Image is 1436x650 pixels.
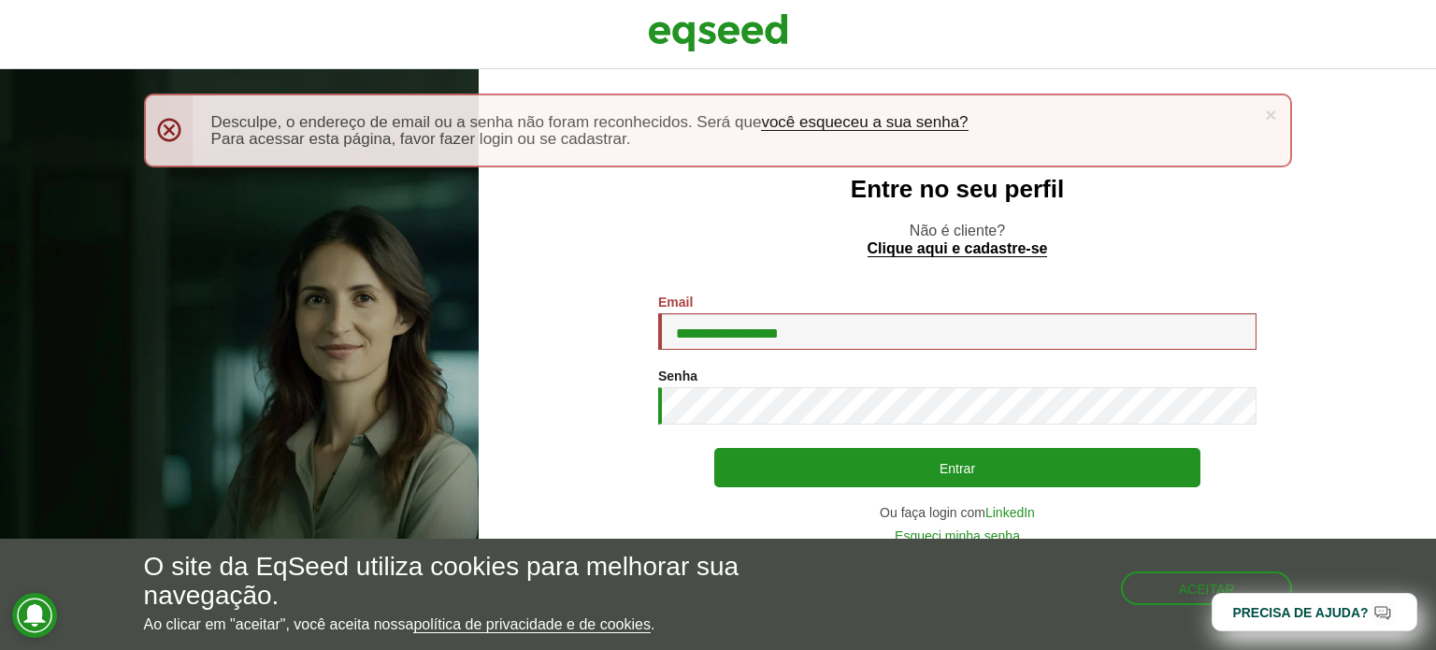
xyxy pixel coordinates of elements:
[985,506,1035,520] a: LinkedIn
[413,617,651,633] a: política de privacidade e de cookies
[1265,105,1276,124] a: ×
[516,176,1399,203] h2: Entre no seu perfil
[1121,571,1293,605] button: Aceitar
[648,9,788,56] img: EqSeed Logo
[895,529,1020,543] a: Esqueci minha senha
[761,114,968,131] a: você esqueceu a sua senha?
[144,553,833,611] h5: O site da EqSeed utiliza cookies para melhorar sua navegação.
[658,296,693,309] label: Email
[211,131,1254,147] li: Para acessar esta página, favor fazer login ou se cadastrar.
[714,448,1200,487] button: Entrar
[516,222,1399,257] p: Não é cliente?
[211,114,1254,131] li: Desculpe, o endereço de email ou a senha não foram reconhecidos. Será que
[658,369,697,383] label: Senha
[868,241,1048,257] a: Clique aqui e cadastre-se
[144,615,833,633] p: Ao clicar em "aceitar", você aceita nossa .
[658,506,1256,520] div: Ou faça login com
